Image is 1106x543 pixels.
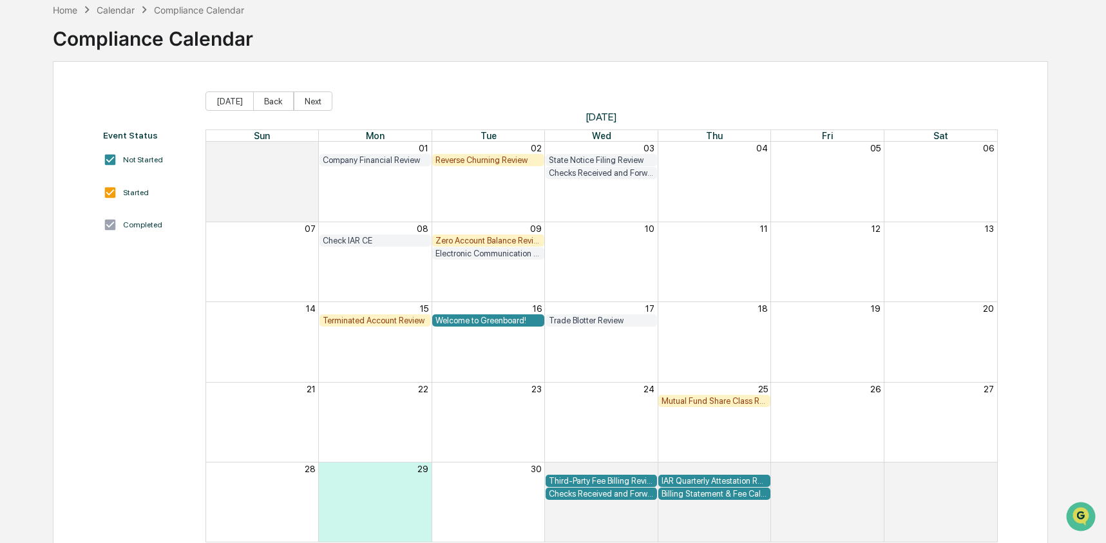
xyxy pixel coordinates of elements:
[323,236,428,245] div: Check IAR CE
[549,168,654,178] div: Checks Received and Forwarded Log
[128,218,156,228] span: Pylon
[644,384,654,394] button: 24
[8,182,86,205] a: 🔎Data Lookup
[645,464,654,474] button: 01
[870,464,881,474] button: 03
[530,224,542,234] button: 09
[93,164,104,174] div: 🗄️
[435,316,540,325] div: Welcome to Greenboard!
[706,130,723,141] span: Thu
[870,143,881,153] button: 05
[1065,500,1100,535] iframe: Open customer support
[533,303,542,314] button: 16
[123,155,163,164] div: Not Started
[8,157,88,180] a: 🖐️Preclearance
[435,155,540,165] div: Reverse Churning Review
[984,384,994,394] button: 27
[417,464,428,474] button: 29
[106,162,160,175] span: Attestations
[592,130,611,141] span: Wed
[871,303,881,314] button: 19
[645,224,654,234] button: 10
[305,464,316,474] button: 28
[305,224,316,234] button: 07
[982,464,994,474] button: 04
[420,303,428,314] button: 15
[254,130,270,141] span: Sun
[91,218,156,228] a: Powered byPylon
[822,130,833,141] span: Fri
[985,224,994,234] button: 13
[549,476,654,486] div: Third-Party Fee Billing Review
[44,99,211,111] div: Start new chat
[933,130,948,141] span: Sat
[205,111,998,123] span: [DATE]
[418,384,428,394] button: 22
[549,316,654,325] div: Trade Blotter Review
[306,303,316,314] button: 14
[756,143,768,153] button: 04
[366,130,385,141] span: Mon
[53,17,253,50] div: Compliance Calendar
[662,489,767,499] div: Billing Statement & Fee Calculations Report Review
[13,188,23,198] div: 🔎
[123,220,162,229] div: Completed
[307,384,316,394] button: 21
[419,143,428,153] button: 01
[758,303,768,314] button: 18
[549,489,654,499] div: Checks Received and Forwarded Log
[644,143,654,153] button: 03
[123,188,149,197] div: Started
[26,162,83,175] span: Preclearance
[294,91,332,111] button: Next
[531,143,542,153] button: 02
[13,99,36,122] img: 1746055101610-c473b297-6a78-478c-a979-82029cc54cd1
[13,27,234,48] p: How can we help?
[205,91,254,111] button: [DATE]
[97,5,135,15] div: Calendar
[53,5,77,15] div: Home
[435,249,540,258] div: Electronic Communication Review
[662,476,767,486] div: IAR Quarterly Attestation Review
[154,5,244,15] div: Compliance Calendar
[872,224,881,234] button: 12
[323,155,428,165] div: Company Financial Review
[219,102,234,118] button: Start new chat
[13,164,23,174] div: 🖐️
[417,224,428,234] button: 08
[760,224,768,234] button: 11
[531,384,542,394] button: 23
[983,303,994,314] button: 20
[44,111,163,122] div: We're available if you need us!
[323,316,428,325] div: Terminated Account Review
[983,143,994,153] button: 06
[870,384,881,394] button: 26
[103,130,193,140] div: Event Status
[757,464,768,474] button: 02
[205,129,998,542] div: Month View
[531,464,542,474] button: 30
[549,155,654,165] div: State Notice Filing Review
[253,91,294,111] button: Back
[88,157,165,180] a: 🗄️Attestations
[307,143,316,153] button: 31
[435,236,540,245] div: Zero Account Balance Review
[645,303,654,314] button: 17
[26,187,81,200] span: Data Lookup
[481,130,497,141] span: Tue
[662,396,767,406] div: Mutual Fund Share Class Review
[758,384,768,394] button: 25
